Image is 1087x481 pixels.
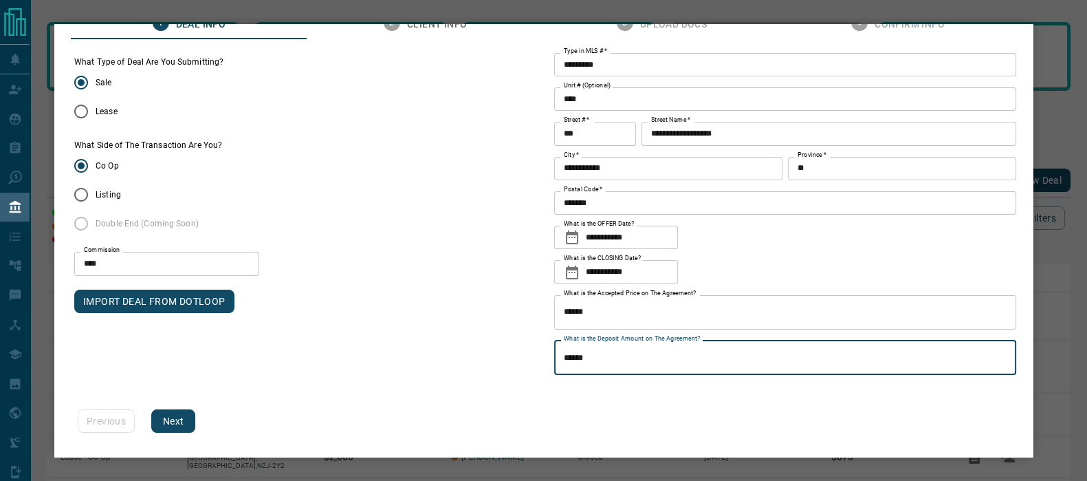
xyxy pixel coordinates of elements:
[564,254,641,263] label: What is the CLOSING Date?
[176,19,226,31] span: Deal Info
[74,140,222,151] label: What Side of The Transaction Are You?
[564,81,611,90] label: Unit # (Optional)
[564,47,607,56] label: Type in MLS #
[564,151,579,160] label: City
[84,246,120,255] label: Commission
[651,116,690,125] label: Street Name
[564,289,696,298] label: What is the Accepted Price on The Agreement?
[96,189,121,201] span: Listing
[96,105,118,118] span: Lease
[564,334,701,343] label: What is the Deposit Amount on The Agreement?
[564,220,634,228] label: What is the OFFER Date?
[96,76,111,89] span: Sale
[74,290,234,313] button: IMPORT DEAL FROM DOTLOOP
[96,217,199,230] span: Double End (Coming Soon)
[407,19,467,31] span: Client Info
[96,160,119,172] span: Co Op
[798,151,826,160] label: Province
[74,56,223,68] legend: What Type of Deal Are You Submitting?
[151,409,195,433] button: Next
[564,116,589,125] label: Street #
[564,185,602,194] label: Postal Code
